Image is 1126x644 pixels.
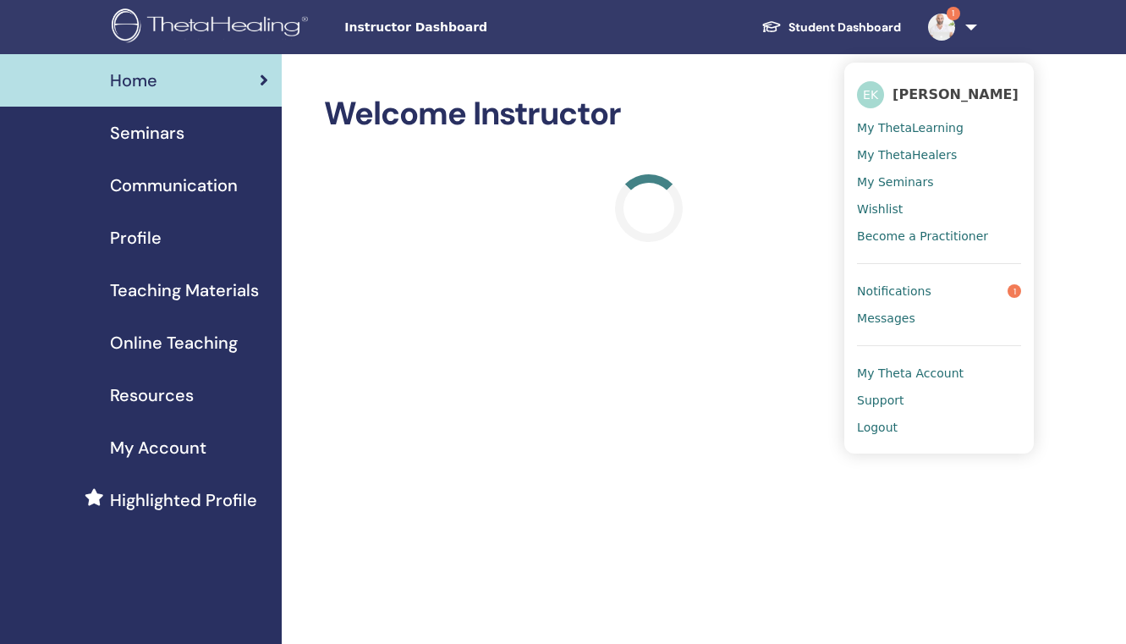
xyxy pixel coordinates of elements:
[844,63,1034,454] ul: 1
[947,7,960,20] span: 1
[761,19,782,34] img: graduation-cap-white.svg
[857,393,904,408] span: Support
[110,330,238,355] span: Online Teaching
[857,195,1021,223] a: Wishlist
[110,120,184,146] span: Seminars
[857,223,1021,250] a: Become a Practitioner
[857,420,898,435] span: Logout
[857,120,964,135] span: My ThetaLearning
[857,114,1021,141] a: My ThetaLearning
[112,8,314,47] img: logo.png
[110,173,238,198] span: Communication
[1008,284,1021,298] span: 1
[857,366,964,381] span: My Theta Account
[344,19,598,36] span: Instructor Dashboard
[857,174,933,190] span: My Seminars
[857,283,931,299] span: Notifications
[110,383,194,408] span: Resources
[110,68,157,93] span: Home
[110,435,206,460] span: My Account
[857,387,1021,414] a: Support
[857,228,988,244] span: Become a Practitioner
[893,85,1019,103] span: [PERSON_NAME]
[857,81,884,108] span: EK
[857,141,1021,168] a: My ThetaHealers
[748,12,915,43] a: Student Dashboard
[110,225,162,250] span: Profile
[857,201,903,217] span: Wishlist
[857,147,957,162] span: My ThetaHealers
[110,278,259,303] span: Teaching Materials
[857,305,1021,332] a: Messages
[857,311,915,326] span: Messages
[857,360,1021,387] a: My Theta Account
[324,95,974,134] h2: Welcome Instructor
[857,278,1021,305] a: Notifications1
[110,487,257,513] span: Highlighted Profile
[857,75,1021,114] a: EK[PERSON_NAME]
[928,14,955,41] img: default.jpg
[857,414,1021,441] a: Logout
[857,168,1021,195] a: My Seminars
